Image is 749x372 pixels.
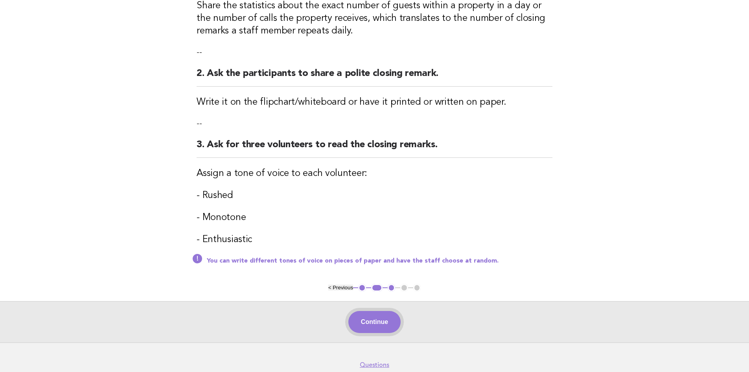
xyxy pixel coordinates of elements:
[197,118,552,129] p: --
[360,361,389,369] a: Questions
[197,139,552,158] h2: 3. Ask for three volunteers to read the closing remarks.
[328,285,353,291] button: < Previous
[197,189,552,202] h3: - Rushed
[197,96,552,109] h3: Write it on the flipchart/whiteboard or have it printed or written on paper.
[197,233,552,246] h3: - Enthusiastic
[207,257,552,265] p: You can write different tones of voice on pieces of paper and have the staff choose at random.
[197,47,552,58] p: --
[388,284,396,292] button: 3
[197,211,552,224] h3: - Monotone
[348,311,401,333] button: Continue
[358,284,366,292] button: 1
[197,67,552,87] h2: 2. Ask the participants to share a polite closing remark.
[197,167,552,180] h3: Assign a tone of voice to each volunteer:
[371,284,383,292] button: 2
